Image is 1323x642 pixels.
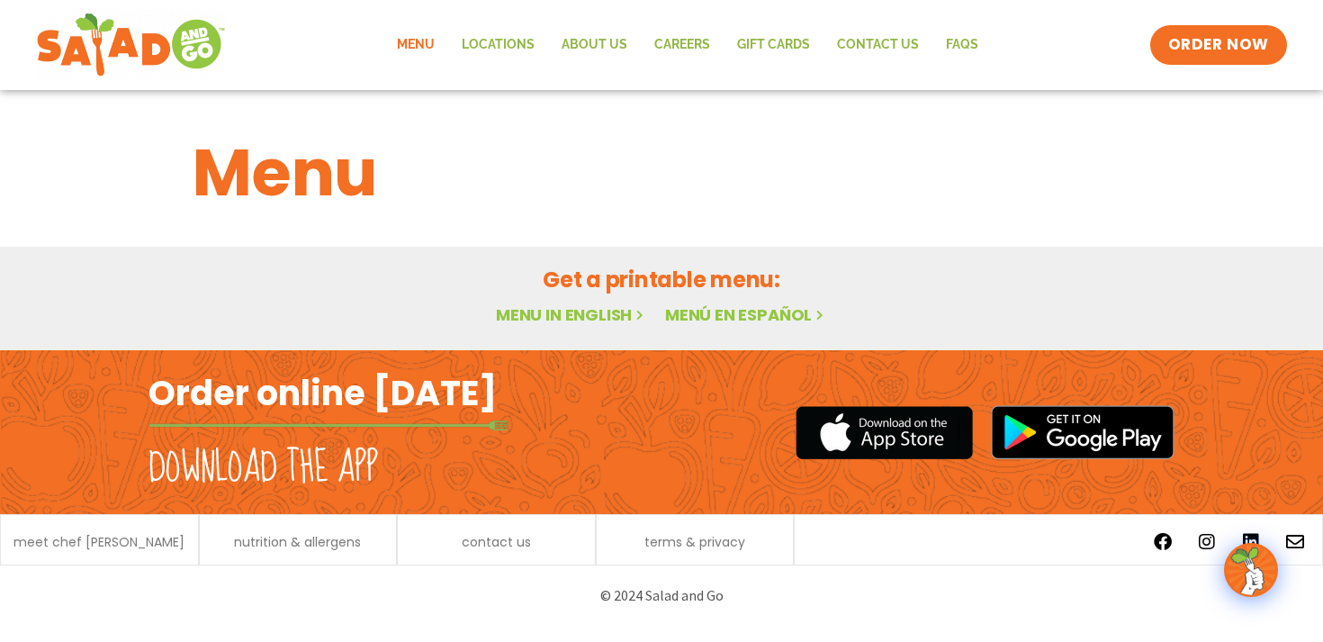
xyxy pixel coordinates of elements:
a: ORDER NOW [1150,25,1287,65]
img: appstore [796,403,973,462]
a: GIFT CARDS [724,24,823,66]
a: Menú en español [665,303,827,326]
a: Careers [641,24,724,66]
a: Locations [448,24,548,66]
a: terms & privacy [644,536,745,548]
a: meet chef [PERSON_NAME] [13,536,184,548]
span: ORDER NOW [1168,34,1269,56]
h1: Menu [193,124,1130,222]
img: new-SAG-logo-768×292 [36,9,226,81]
a: About Us [548,24,641,66]
img: google_play [991,405,1174,459]
nav: Menu [383,24,992,66]
h2: Download the app [148,443,378,493]
a: Menu [383,24,448,66]
a: Contact Us [823,24,932,66]
img: wpChatIcon [1226,545,1276,595]
a: Menu in English [496,303,647,326]
a: FAQs [932,24,992,66]
a: nutrition & allergens [234,536,361,548]
p: © 2024 Salad and Go [157,583,1165,608]
a: contact us [462,536,531,548]
img: fork [148,420,508,430]
h2: Order online [DATE] [148,371,497,415]
h2: Get a printable menu: [193,264,1130,295]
